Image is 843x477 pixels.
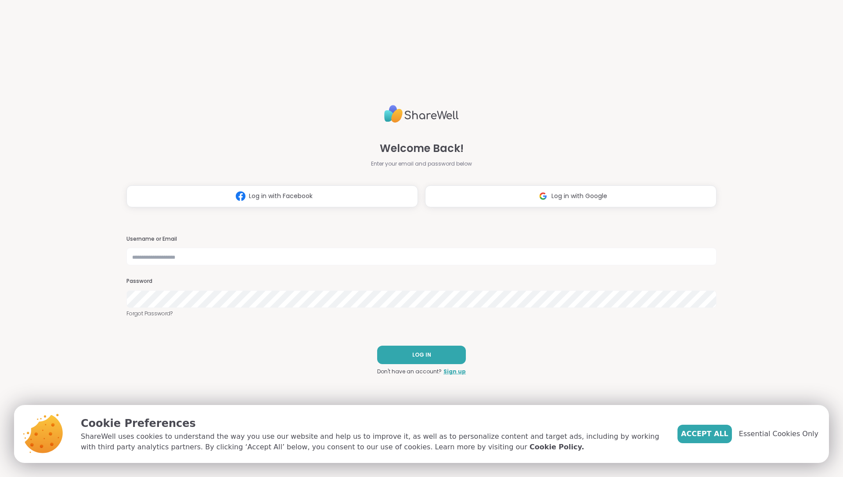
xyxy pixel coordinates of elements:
[249,192,313,201] span: Log in with Facebook
[377,368,442,376] span: Don't have an account?
[126,278,717,285] h3: Password
[380,141,464,156] span: Welcome Back!
[530,442,584,452] a: Cookie Policy.
[412,351,431,359] span: LOG IN
[81,431,663,452] p: ShareWell uses cookies to understand the way you use our website and help us to improve it, as we...
[551,192,607,201] span: Log in with Google
[739,429,818,439] span: Essential Cookies Only
[681,429,728,439] span: Accept All
[371,160,472,168] span: Enter your email and password below
[126,185,418,207] button: Log in with Facebook
[232,188,249,204] img: ShareWell Logomark
[126,235,717,243] h3: Username or Email
[377,346,466,364] button: LOG IN
[425,185,717,207] button: Log in with Google
[677,425,732,443] button: Accept All
[126,310,717,318] a: Forgot Password?
[443,368,466,376] a: Sign up
[535,188,551,204] img: ShareWell Logomark
[81,416,663,431] p: Cookie Preferences
[384,101,459,126] img: ShareWell Logo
